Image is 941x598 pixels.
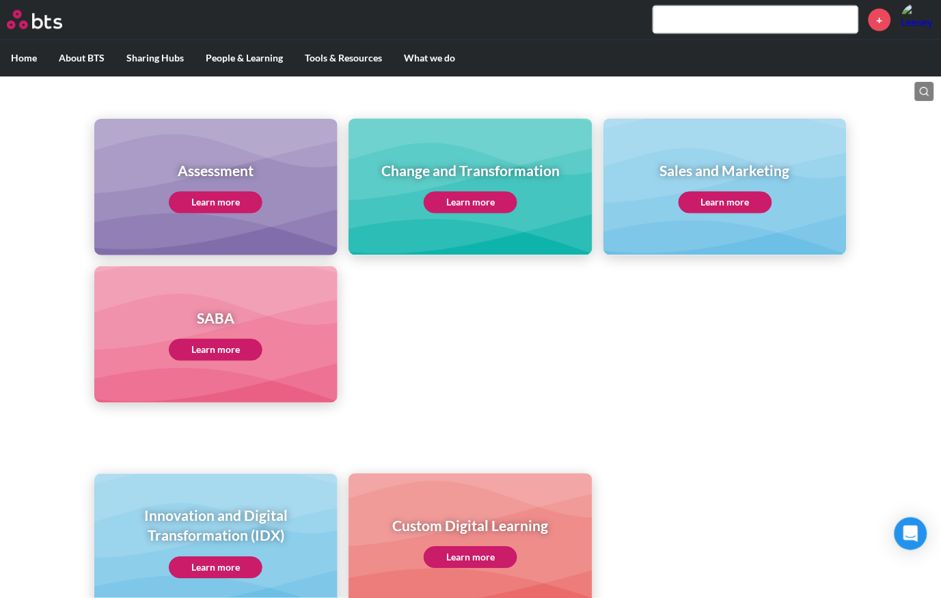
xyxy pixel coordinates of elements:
h1: SABA [169,309,262,328]
label: Tools & Resources [294,41,393,76]
img: BTS Logo [7,10,62,29]
label: People & Learning [195,41,294,76]
h1: Custom Digital Learning [393,516,549,536]
h1: Assessment [169,161,262,181]
a: Go home [7,10,87,29]
h1: Sales and Marketing [660,161,790,181]
a: Learn more [169,339,262,361]
a: Learn more [679,192,772,214]
label: About BTS [48,41,115,76]
a: Learn more [169,557,262,579]
h1: Innovation and Digital Transformation (IDX) [104,506,329,546]
label: What we do [393,41,466,76]
a: Learn more [169,192,262,214]
a: Learn more [424,192,517,214]
a: Profile [901,3,934,36]
img: Leeseyoung Kim [901,3,934,36]
a: Learn more [424,547,517,569]
label: Sharing Hubs [115,41,195,76]
h1: Change and Transformation [381,161,560,181]
div: Open Intercom Messenger [895,517,927,550]
a: + [869,9,891,31]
